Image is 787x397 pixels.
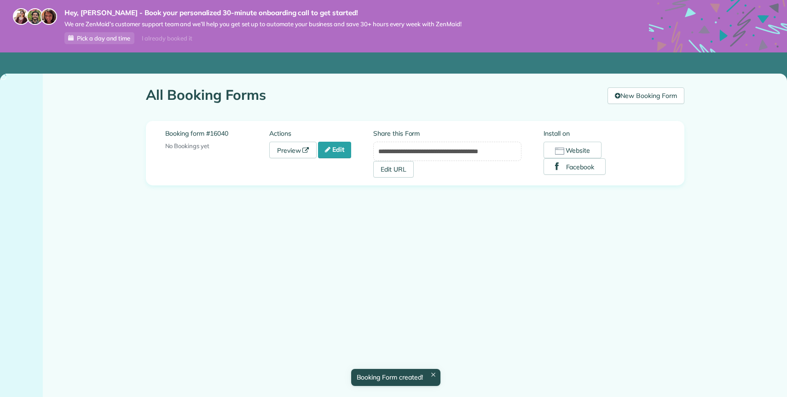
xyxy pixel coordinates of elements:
strong: Hey, [PERSON_NAME] - Book your personalized 30-minute onboarding call to get started! [64,8,462,17]
img: maria-72a9807cf96188c08ef61303f053569d2e2a8a1cde33d635c8a3ac13582a053d.jpg [13,8,29,25]
span: No Bookings yet [165,142,209,150]
a: Preview [269,142,317,158]
a: Pick a day and time [64,32,134,44]
div: I already booked it [136,33,197,44]
a: Edit [318,142,351,158]
a: Edit URL [373,161,414,178]
label: Share this Form [373,129,521,138]
button: Facebook [544,158,606,175]
span: Pick a day and time [77,35,130,42]
a: New Booking Form [608,87,684,104]
button: Website [544,142,602,158]
label: Booking form #16040 [165,129,269,138]
span: We are ZenMaid’s customer support team and we’ll help you get set up to automate your business an... [64,20,462,28]
div: Booking Form created! [351,369,440,386]
h1: All Booking Forms [146,87,601,103]
img: jorge-587dff0eeaa6aab1f244e6dc62b8924c3b6ad411094392a53c71c6c4a576187d.jpg [27,8,43,25]
img: michelle-19f622bdf1676172e81f8f8fba1fb50e276960ebfe0243fe18214015130c80e4.jpg [41,8,57,25]
label: Actions [269,129,373,138]
label: Install on [544,129,665,138]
